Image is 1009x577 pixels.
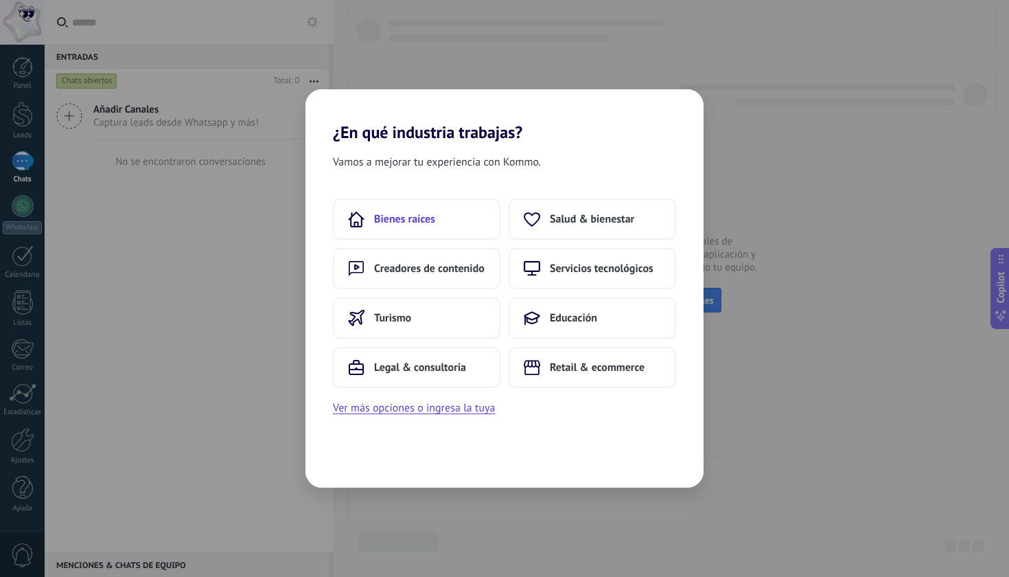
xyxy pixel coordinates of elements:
span: Educación [550,311,597,325]
span: Vamos a mejorar tu experiencia con Kommo. [333,153,541,171]
button: Servicios tecnológicos [509,248,676,289]
button: Ver más opciones o ingresa la tuya [333,399,495,417]
button: Salud & bienestar [509,199,676,240]
button: Educación [509,297,676,339]
span: Servicios tecnológicos [550,262,653,275]
span: Creadores de contenido [374,262,485,275]
span: Salud & bienestar [550,212,634,226]
h2: ¿En qué industria trabajas? [305,89,704,142]
button: Retail & ecommerce [509,347,676,388]
span: Turismo [374,311,411,325]
span: Bienes raíces [374,212,435,226]
span: Legal & consultoría [374,361,466,374]
span: Retail & ecommerce [550,361,645,374]
button: Creadores de contenido [333,248,500,289]
button: Turismo [333,297,500,339]
button: Legal & consultoría [333,347,500,388]
button: Bienes raíces [333,199,500,240]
